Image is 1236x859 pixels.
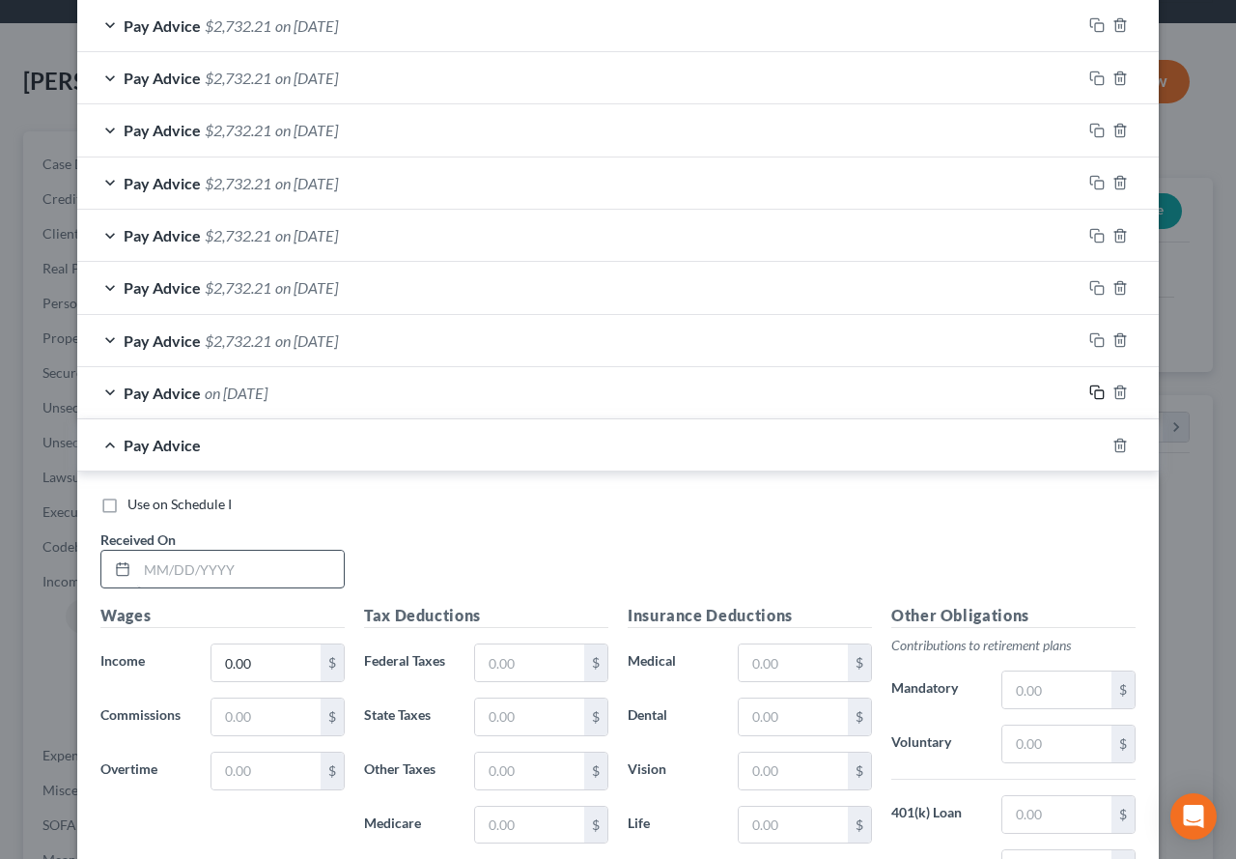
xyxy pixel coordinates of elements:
[205,278,271,297] span: $2,732.21
[124,331,201,350] span: Pay Advice
[618,752,728,790] label: Vision
[124,69,201,87] span: Pay Advice
[618,806,728,845] label: Life
[321,699,344,735] div: $
[124,121,201,139] span: Pay Advice
[848,753,871,789] div: $
[848,807,871,844] div: $
[91,752,201,790] label: Overtime
[882,725,992,763] label: Voluntary
[205,121,271,139] span: $2,732.21
[275,16,338,35] span: on [DATE]
[739,807,848,844] input: 0.00
[354,644,464,682] label: Federal Taxes
[584,644,607,681] div: $
[124,436,201,454] span: Pay Advice
[848,644,871,681] div: $
[475,644,584,681] input: 0.00
[275,174,338,192] span: on [DATE]
[891,604,1136,628] h5: Other Obligations
[124,226,201,244] span: Pay Advice
[275,278,338,297] span: on [DATE]
[205,174,271,192] span: $2,732.21
[321,753,344,789] div: $
[848,699,871,735] div: $
[275,226,338,244] span: on [DATE]
[1111,672,1135,708] div: $
[211,699,321,735] input: 0.00
[475,807,584,844] input: 0.00
[354,806,464,845] label: Medicare
[1002,796,1111,833] input: 0.00
[205,384,267,402] span: on [DATE]
[100,652,145,669] span: Income
[211,644,321,681] input: 0.00
[124,278,201,297] span: Pay Advice
[1002,672,1111,708] input: 0.00
[739,644,848,681] input: 0.00
[354,698,464,736] label: State Taxes
[475,699,584,735] input: 0.00
[127,496,232,512] span: Use on Schedule I
[275,121,338,139] span: on [DATE]
[1002,726,1111,762] input: 0.00
[1111,726,1135,762] div: $
[584,699,607,735] div: $
[211,753,321,789] input: 0.00
[100,531,176,548] span: Received On
[321,644,344,681] div: $
[584,807,607,844] div: $
[205,331,271,350] span: $2,732.21
[275,69,338,87] span: on [DATE]
[475,753,584,789] input: 0.00
[364,604,608,628] h5: Tax Deductions
[91,698,201,736] label: Commissions
[882,671,992,709] label: Mandatory
[584,753,607,789] div: $
[205,16,271,35] span: $2,732.21
[618,698,728,736] label: Dental
[124,174,201,192] span: Pay Advice
[205,69,271,87] span: $2,732.21
[354,752,464,790] label: Other Taxes
[124,384,201,402] span: Pay Advice
[1170,793,1217,840] div: Open Intercom Messenger
[891,636,1136,655] p: Contributions to retirement plans
[275,331,338,350] span: on [DATE]
[882,795,992,834] label: 401(k) Loan
[1111,796,1135,833] div: $
[205,226,271,244] span: $2,732.21
[739,699,848,735] input: 0.00
[739,753,848,789] input: 0.00
[618,644,728,682] label: Medical
[137,551,344,587] input: MM/DD/YYYY
[628,604,872,628] h5: Insurance Deductions
[100,604,345,628] h5: Wages
[124,16,201,35] span: Pay Advice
